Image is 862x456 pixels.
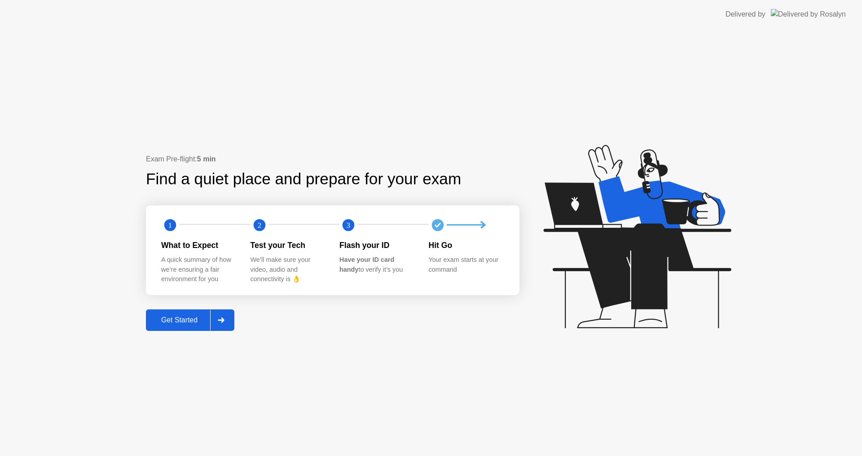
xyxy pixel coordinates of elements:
div: Test your Tech [251,239,325,251]
div: to verify it’s you [339,255,414,274]
div: Your exam starts at your command [429,255,504,274]
div: What to Expect [161,239,236,251]
div: Find a quiet place and prepare for your exam [146,167,462,191]
div: Delivered by [726,9,765,20]
b: Have your ID card handy [339,256,394,273]
img: Delivered by Rosalyn [771,9,846,19]
div: A quick summary of how we’re ensuring a fair environment for you [161,255,236,284]
div: Exam Pre-flight: [146,154,519,165]
b: 5 min [197,155,216,163]
div: Get Started [149,316,210,324]
text: 3 [347,221,350,229]
div: Flash your ID [339,239,414,251]
text: 1 [168,221,172,229]
div: Hit Go [429,239,504,251]
text: 2 [257,221,261,229]
button: Get Started [146,309,234,331]
div: We’ll make sure your video, audio and connectivity is 👌 [251,255,325,284]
